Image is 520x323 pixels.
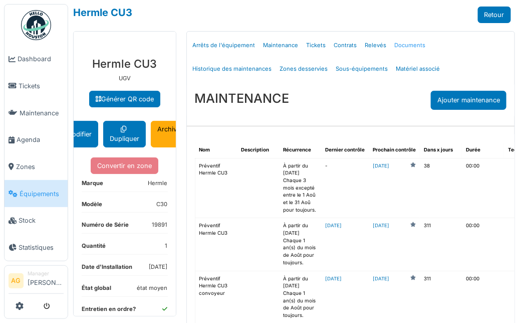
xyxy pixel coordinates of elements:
a: Arrêts de l'équipement [189,34,259,57]
a: Zones [5,153,68,181]
a: Sous-équipements [332,57,392,81]
dd: C30 [157,200,168,209]
a: Matériel associé [392,57,444,81]
li: [PERSON_NAME] [28,270,64,291]
th: Prochain contrôle [369,142,420,158]
a: Historique des maintenances [189,57,276,81]
td: 00:00 [462,158,504,218]
dt: Date d'Installation [82,263,132,275]
dt: Entretien en ordre? [82,305,136,317]
a: Maintenance [5,99,68,126]
a: Agenda [5,126,68,153]
td: À partir du [DATE] Chaque 1 an(s) du mois de Août pour toujours. [279,218,321,271]
a: [DATE] [373,275,389,283]
a: Tickets [303,34,330,57]
li: AG [9,273,24,288]
a: Générer QR code [89,91,160,107]
dt: État global [82,284,111,296]
h3: Hermle CU3 [82,57,168,70]
a: Stock [5,207,68,234]
span: Dashboard [18,54,64,64]
th: Durée [462,142,504,158]
dd: [DATE] [149,263,168,271]
span: Stock [19,216,64,225]
a: AG Manager[PERSON_NAME] [9,270,64,294]
a: Dupliquer [103,121,146,147]
dd: 19891 [152,221,168,229]
th: Dans x jours [420,142,462,158]
dt: Marque [82,179,103,192]
span: Zones [16,162,64,172]
a: Zones desservies [276,57,332,81]
dt: Quantité [82,242,106,254]
a: Équipements [5,180,68,207]
a: [DATE] [325,223,342,228]
dd: Hermle [148,179,168,188]
a: Tickets [5,73,68,100]
span: Agenda [17,135,64,144]
button: Modifier [60,121,98,147]
p: UGV [82,74,168,83]
span: Maintenance [20,108,64,118]
dt: Modèle [82,200,102,213]
a: Hermle CU3 [73,7,132,19]
a: Archiver [151,121,189,147]
th: Dernier contrôle [321,142,369,158]
a: Contrats [330,34,361,57]
th: Récurrence [279,142,321,158]
td: Préventif Hermle CU3 [195,218,237,271]
th: Description [237,142,279,158]
div: Manager [28,270,64,277]
dt: Numéro de Série [82,221,129,233]
a: Statistiques [5,234,68,261]
img: Badge_color-CXgf-gQk.svg [21,10,51,40]
span: Tickets [19,81,64,91]
td: À partir du [DATE] Chaque 3 mois excepté entre le 1 Aoû et le 31 Aoû pour toujours. [279,158,321,218]
a: [DATE] [373,163,389,170]
a: Documents [391,34,430,57]
dd: 1 [165,242,168,250]
td: Préventif Hermle CU3 [195,158,237,218]
td: 311 [420,218,462,271]
a: Relevés [361,34,391,57]
a: Retour [478,7,511,23]
h3: MAINTENANCE [195,91,290,106]
td: 38 [420,158,462,218]
div: Ajouter maintenance [431,91,506,110]
a: [DATE] [373,222,389,230]
a: [DATE] [325,276,342,281]
a: Maintenance [259,34,303,57]
dd: état moyen [137,284,168,292]
th: Nom [195,142,237,158]
td: 00:00 [462,218,504,271]
span: Équipements [20,189,64,199]
a: Dashboard [5,46,68,73]
td: - [321,158,369,218]
span: Statistiques [19,243,64,252]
